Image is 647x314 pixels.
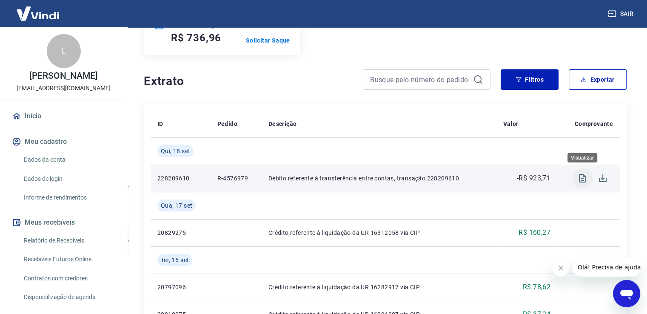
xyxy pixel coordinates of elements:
p: Crédito referente à liquidação da UR 16312058 via CIP [268,228,490,237]
a: Dados da conta [20,151,117,168]
span: Ter, 16 set [161,256,189,264]
span: Qui, 18 set [161,147,190,155]
iframe: Fechar mensagem [552,260,569,277]
p: Crédito referente à liquidação da UR 16282917 via CIP [268,283,490,291]
p: R$ 160,27 [519,228,550,238]
img: logo_orange.svg [14,14,20,20]
button: Filtros [501,69,559,90]
span: Olá! Precisa de ajuda? [5,6,71,13]
p: Descrição [268,120,297,128]
p: 20797096 [157,283,204,291]
span: Qua, 17 set [161,201,192,210]
p: ID [157,120,163,128]
a: Disponibilização de agenda [20,288,117,306]
div: L [47,34,81,68]
div: Visualizar [567,153,597,163]
img: tab_keywords_by_traffic_grey.svg [90,49,97,56]
a: Solicitar Saque [246,36,290,45]
p: 228209610 [157,174,204,183]
img: tab_domain_overview_orange.svg [35,49,42,56]
a: Recebíveis Futuros Online [20,251,117,268]
div: Domínio [45,50,65,56]
a: Relatório de Recebíveis [20,232,117,249]
img: website_grey.svg [14,22,20,29]
h5: R$ 736,96 [171,31,221,45]
p: R$ 78,62 [523,282,550,292]
input: Busque pelo número do pedido [370,73,470,86]
p: -R$ 923,71 [517,173,550,183]
a: Dados de login [20,170,117,188]
a: Início [10,107,117,126]
button: Sair [606,6,637,22]
a: Contratos com credores [20,270,117,287]
p: 20829275 [157,228,204,237]
p: Comprovante [575,120,613,128]
div: [PERSON_NAME]: [DOMAIN_NAME] [22,22,122,29]
h4: Extrato [144,73,353,90]
p: Valor [503,120,519,128]
p: Pedido [217,120,237,128]
button: Exportar [569,69,627,90]
button: Meu cadastro [10,132,117,151]
div: Palavras-chave [99,50,137,56]
button: Meus recebíveis [10,213,117,232]
iframe: Mensagem da empresa [573,258,640,277]
p: Débito referente à transferência entre contas, transação 228209610 [268,174,490,183]
div: v 4.0.25 [24,14,42,20]
p: R-4576979 [217,174,255,183]
p: [PERSON_NAME] [29,71,97,80]
span: Visualizar [572,168,593,188]
p: [EMAIL_ADDRESS][DOMAIN_NAME] [17,84,111,93]
iframe: Botão para abrir a janela de mensagens [613,280,640,307]
span: Download [593,168,613,188]
a: Informe de rendimentos [20,189,117,206]
img: Vindi [10,0,66,26]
